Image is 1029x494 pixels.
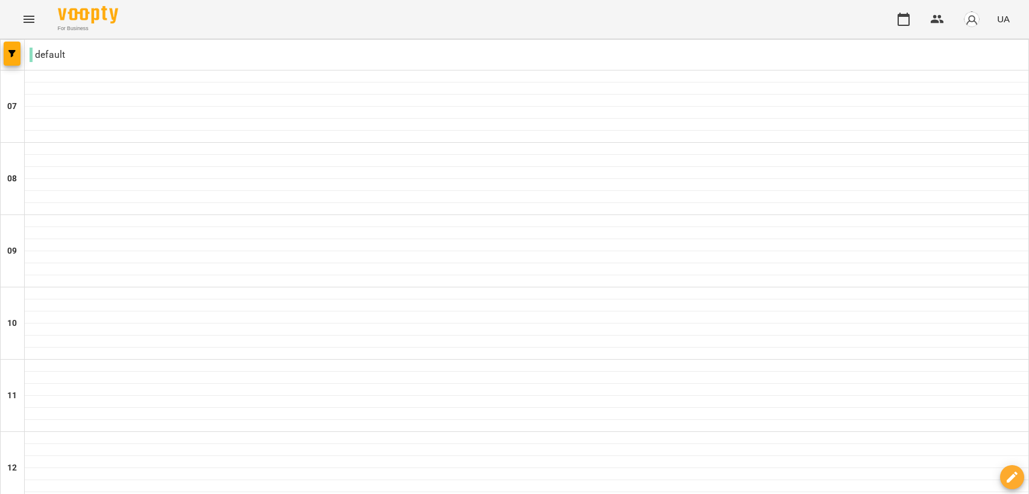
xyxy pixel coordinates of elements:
[14,5,43,34] button: Menu
[992,8,1015,30] button: UA
[7,100,17,113] h6: 07
[7,245,17,258] h6: 09
[7,461,17,475] h6: 12
[30,48,65,62] p: default
[58,6,118,23] img: Voopty Logo
[7,172,17,186] h6: 08
[58,25,118,33] span: For Business
[997,13,1010,25] span: UA
[963,11,980,28] img: avatar_s.png
[7,317,17,330] h6: 10
[7,389,17,402] h6: 11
